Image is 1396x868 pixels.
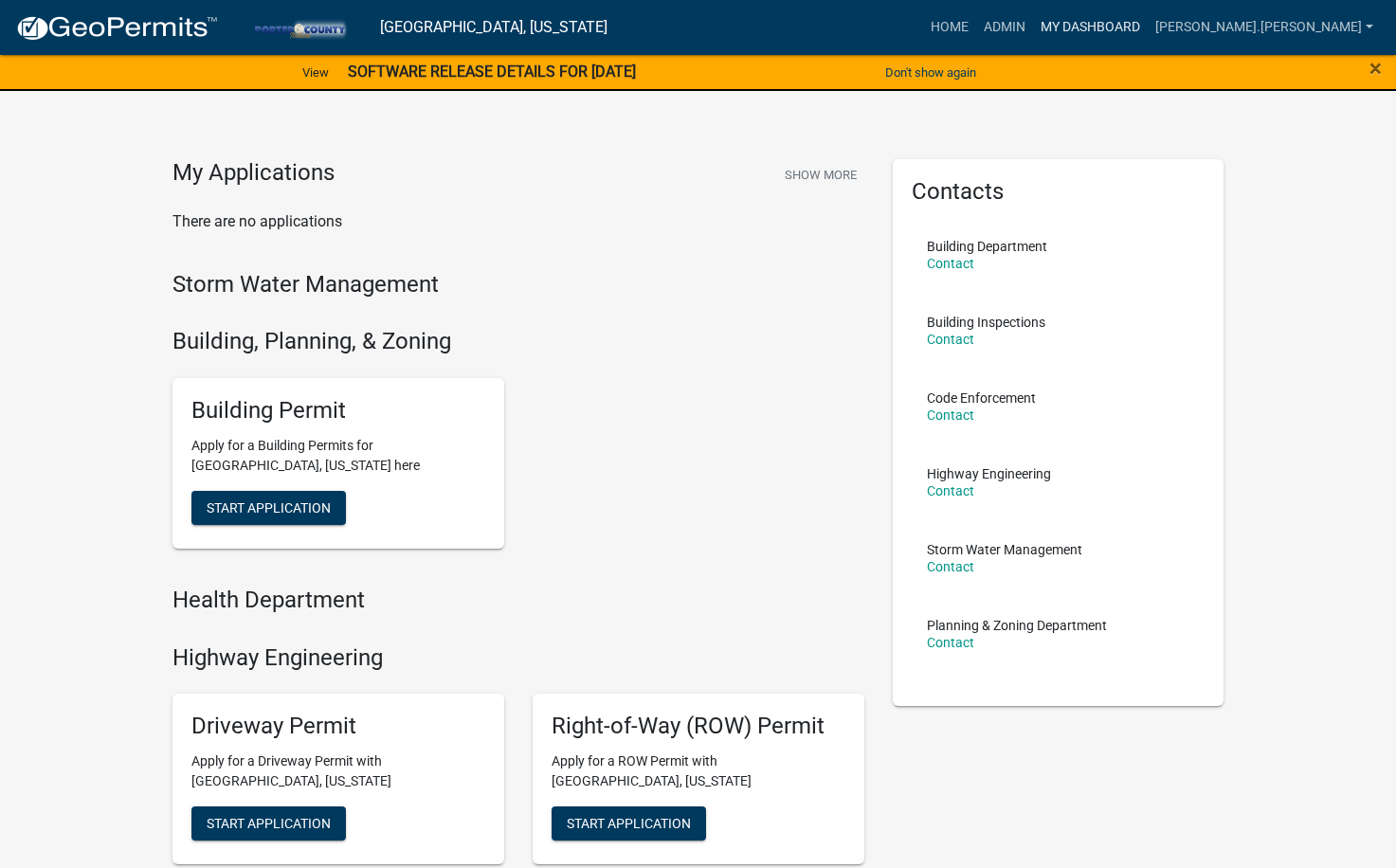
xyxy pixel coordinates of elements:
p: Highway Engineering [927,467,1051,480]
a: Contact [927,559,974,574]
h4: Health Department [172,587,864,614]
strong: SOFTWARE RELEASE DETAILS FOR [DATE] [348,63,636,81]
img: Porter County, Indiana [233,14,365,40]
p: Apply for a ROW Permit with [GEOGRAPHIC_DATA], [US_STATE] [552,751,845,791]
button: Start Application [552,806,706,841]
p: Storm Water Management [927,543,1082,556]
button: Don't show again [878,57,984,88]
h4: Building, Planning, & Zoning [172,328,864,355]
a: Admin [976,9,1033,45]
p: Code Enforcement [927,391,1036,405]
a: [GEOGRAPHIC_DATA], [US_STATE] [380,11,607,44]
button: Start Application [191,491,346,525]
p: There are no applications [172,210,864,233]
h4: My Applications [172,159,335,188]
p: Planning & Zoning Department [927,619,1107,632]
span: Start Application [207,816,331,831]
a: Contact [927,332,974,347]
a: Contact [927,483,974,498]
span: Start Application [567,816,691,831]
p: Apply for a Building Permits for [GEOGRAPHIC_DATA], [US_STATE] here [191,436,485,476]
a: View [295,57,336,88]
h5: Contacts [912,178,1206,206]
p: Building Inspections [927,316,1045,329]
a: Home [923,9,976,45]
p: Building Department [927,240,1047,253]
a: Contact [927,256,974,271]
h4: Highway Engineering [172,644,864,672]
a: Contact [927,407,974,423]
h5: Driveway Permit [191,713,485,740]
p: Apply for a Driveway Permit with [GEOGRAPHIC_DATA], [US_STATE] [191,751,485,791]
a: My Dashboard [1033,9,1148,45]
span: × [1369,55,1382,81]
h4: Storm Water Management [172,271,864,298]
button: Close [1369,57,1382,80]
h5: Building Permit [191,397,485,425]
button: Show More [777,159,864,190]
button: Start Application [191,806,346,841]
span: Start Application [207,499,331,515]
a: Contact [927,635,974,650]
h5: Right-of-Way (ROW) Permit [552,713,845,740]
a: [PERSON_NAME].[PERSON_NAME] [1148,9,1381,45]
